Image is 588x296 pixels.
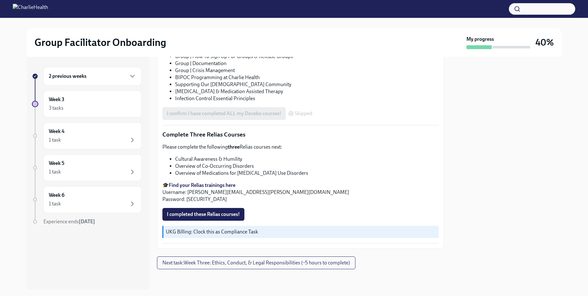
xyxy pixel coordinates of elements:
[166,228,436,235] p: UKG Billing: Clock this as Compliance Task
[49,192,64,199] h6: Week 6
[32,91,142,117] a: Week 33 tasks
[49,160,64,167] h6: Week 5
[162,260,350,266] span: Next task : Week Three: Ethics, Conduct, & Legal Responsibilities (~5 hours to complete)
[175,88,439,95] li: [MEDICAL_DATA] & Medication Assisted Therapy
[175,60,439,67] li: Group | Documentation
[175,156,439,163] li: Cultural Awareness & Humility
[162,130,439,139] p: Complete Three Relias Courses
[49,137,61,144] div: 1 task
[13,4,48,14] img: CharlieHealth
[175,95,439,102] li: Infection Control Essential Principles
[43,67,142,85] div: 2 previous weeks
[32,186,142,213] a: Week 61 task
[49,128,64,135] h6: Week 4
[167,211,240,218] span: I completed these Relias courses!
[162,182,439,203] p: 🎓 Username: [PERSON_NAME][EMAIL_ADDRESS][PERSON_NAME][DOMAIN_NAME] Password: [SECURITY_DATA]
[32,154,142,181] a: Week 51 task
[49,105,63,112] div: 3 tasks
[228,144,240,150] strong: three
[162,144,439,151] p: Please complete the following Relias courses next:
[466,36,494,43] strong: My progress
[157,256,355,269] button: Next task:Week Three: Ethics, Conduct, & Legal Responsibilities (~5 hours to complete)
[175,81,439,88] li: Supporting Our [DEMOGRAPHIC_DATA] Community
[79,218,95,225] strong: [DATE]
[49,200,61,207] div: 1 task
[295,111,312,116] span: Skipped
[162,208,244,221] button: I completed these Relias courses!
[32,122,142,149] a: Week 41 task
[175,163,439,170] li: Overview of Co-Occurring Disorders
[175,67,439,74] li: Group | Crisis Management
[49,96,64,103] h6: Week 3
[49,168,61,175] div: 1 task
[34,36,166,49] h2: Group Facilitator Onboarding
[43,218,95,225] span: Experience ends
[175,170,439,177] li: Overview of Medications for [MEDICAL_DATA] Use Disorders
[169,182,235,188] a: Find your Relias trainings here
[175,74,439,81] li: BIPOC Programming at Charlie Health
[49,73,86,80] h6: 2 previous weeks
[535,37,554,48] h3: 40%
